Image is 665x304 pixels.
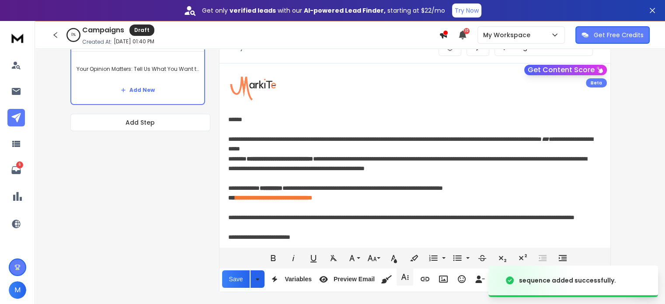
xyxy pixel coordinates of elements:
img: logo [9,30,26,46]
p: Get Free Credits [594,31,644,39]
p: [DATE] 01:40 PM [114,38,154,45]
button: Background Color [406,249,422,267]
strong: verified leads [230,6,276,15]
p: Created At: [82,38,112,45]
p: Your Opinion Matters: Tell Us What You Want to Learn Next in AI [77,57,199,81]
h1: Campaigns [82,25,124,35]
p: Try Now [455,6,479,15]
div: Beta [586,78,607,87]
button: Ordered List [425,249,442,267]
p: 0 % [71,32,76,38]
button: M [9,281,26,299]
button: Preview Email [315,270,376,288]
button: Clear Formatting [325,249,342,267]
button: Unordered List [464,249,471,267]
p: My Workspace [483,31,534,39]
button: Insert Link (Ctrl+K) [417,270,433,288]
button: Decrease Indent (Ctrl+[) [534,249,551,267]
button: Add Step [70,114,210,131]
strong: AI-powered Lead Finder, [304,6,386,15]
div: Draft [129,24,154,36]
button: Insert Image (Ctrl+P) [435,270,452,288]
button: Emoticons [453,270,470,288]
button: Increase Indent (Ctrl+]) [554,249,571,267]
button: Get Free Credits [575,26,650,44]
a: 6 [7,161,25,179]
button: Ordered List [440,249,447,267]
button: Font Family [345,249,362,267]
button: Variables [266,270,313,288]
button: Add New [114,81,162,99]
span: Preview Email [332,276,376,283]
button: Unordered List [449,249,466,267]
span: Variables [283,276,313,283]
button: Save [222,270,250,288]
button: Strikethrough (Ctrl+S) [474,249,491,267]
button: Get Content Score [524,65,607,75]
p: Get only with our starting at $22/mo [202,6,445,15]
p: 6 [16,161,23,168]
div: sequence added successfully. [519,276,616,285]
li: Step1CC/BCCA/Z TestYour Opinion Matters: Tell Us What You Want to Learn Next in AIAdd New [70,31,205,105]
button: Try Now [452,3,481,17]
span: 10 [463,28,470,34]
